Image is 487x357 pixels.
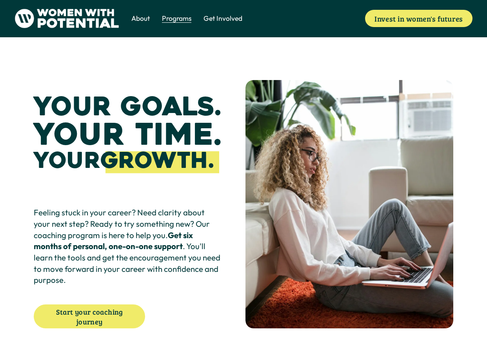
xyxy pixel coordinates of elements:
span: About [131,14,150,23]
a: Invest in women's futures [365,10,472,27]
span: Growth [100,146,209,175]
h1: Your Time. [34,120,222,149]
span: Programs [162,14,191,23]
a: folder dropdown [131,13,150,24]
span: Get Involved [204,14,242,23]
a: folder dropdown [204,13,242,24]
a: folder dropdown [162,13,191,24]
img: Women With Potential [15,9,119,28]
h1: Your . [34,149,214,171]
a: Start your coaching journey [34,304,145,328]
p: Feeling stuck in your career? Need clarity about your next step? Ready to try something new? Our ... [34,207,222,286]
h1: Your Goals. [34,94,221,120]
